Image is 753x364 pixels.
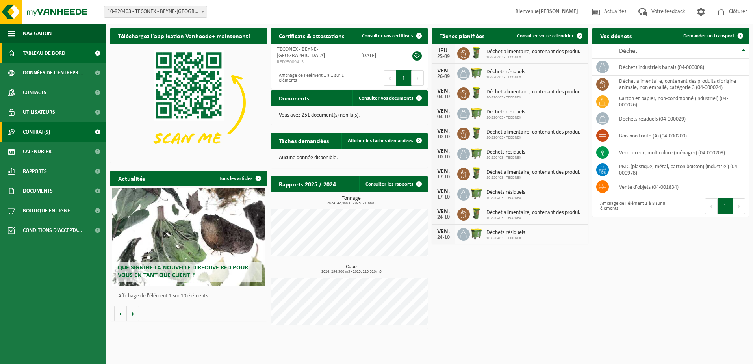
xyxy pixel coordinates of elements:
[436,134,451,140] div: 10-10
[110,28,258,43] h2: Téléchargez l'application Vanheede+ maintenant!
[486,176,584,180] span: 10-820403 - TECONEX
[486,129,584,136] span: Déchet alimentaire, contenant des produits d'origine animale, non emballé, catég...
[436,215,451,220] div: 24-10
[277,46,325,59] span: TECONEX - BEYNE-[GEOGRAPHIC_DATA]
[359,96,413,101] span: Consulter vos documents
[613,161,749,178] td: PMC (plastique, métal, carton boisson) (industriel) (04-000978)
[436,94,451,100] div: 03-10
[470,207,483,220] img: WB-0060-HPE-GN-50
[271,28,352,43] h2: Certificats & attestations
[486,136,584,140] span: 10-820403 - TECONEX
[486,89,584,95] span: Déchet alimentaire, contenant des produits d'origine animale, non emballé, catég...
[23,122,50,142] span: Contrat(s)
[23,63,83,83] span: Données de l'entrepr...
[470,66,483,80] img: WB-1100-HPE-GN-50
[436,54,451,59] div: 25-09
[275,69,345,87] div: Affichage de l'élément 1 à 1 sur 1 éléments
[486,69,525,75] span: Déchets résiduels
[613,76,749,93] td: déchet alimentaire, contenant des produits d'origine animale, non emballé, catégorie 3 (04-000024)
[271,133,337,148] h2: Tâches demandées
[677,28,748,44] a: Demander un transport
[118,265,248,279] span: Que signifie la nouvelle directive RED pour vous en tant que client ?
[539,9,578,15] strong: [PERSON_NAME]
[486,196,525,201] span: 10-820403 - TECONEX
[362,33,413,39] span: Consulter vos certificats
[279,155,420,161] p: Aucune donnée disponible.
[470,147,483,160] img: WB-1100-HPE-GN-50
[705,198,718,214] button: Previous
[718,198,733,214] button: 1
[436,88,451,94] div: VEN.
[23,201,70,221] span: Boutique en ligne
[23,24,52,43] span: Navigation
[436,48,451,54] div: JEU.
[470,106,483,120] img: WB-1100-HPE-GN-50
[112,188,265,286] a: Que signifie la nouvelle directive RED pour vous en tant que client ?
[596,197,667,215] div: Affichage de l'élément 1 à 8 sur 8 éléments
[356,28,427,44] a: Consulter vos certificats
[23,162,47,181] span: Rapports
[613,59,749,76] td: déchets industriels banals (04-000008)
[436,108,451,114] div: VEN.
[436,114,451,120] div: 03-10
[341,133,427,149] a: Afficher les tâches demandées
[470,227,483,240] img: WB-1100-HPE-GN-50
[470,126,483,140] img: WB-0060-HPE-GN-50
[436,168,451,175] div: VEN.
[412,70,424,86] button: Next
[592,28,640,43] h2: Vos déchets
[733,198,745,214] button: Next
[275,201,428,205] span: 2024: 42,500 t - 2025: 21,660 t
[23,102,55,122] span: Utilisateurs
[23,181,53,201] span: Documents
[613,178,749,195] td: vente d'objets (04-001834)
[432,28,492,43] h2: Tâches planifiées
[355,44,400,67] td: [DATE]
[436,68,451,74] div: VEN.
[619,48,637,54] span: Déchet
[23,83,46,102] span: Contacts
[110,171,153,186] h2: Actualités
[352,90,427,106] a: Consulter vos documents
[359,176,427,192] a: Consulter les rapports
[436,228,451,235] div: VEN.
[23,221,82,240] span: Conditions d'accepta...
[118,293,263,299] p: Affichage de l'élément 1 sur 10 éléments
[23,142,52,162] span: Calendrier
[613,127,749,144] td: bois non traité (A) (04-000200)
[114,306,127,321] button: Vorige
[275,270,428,274] span: 2024: 294,300 m3 - 2025: 210,320 m3
[436,154,451,160] div: 10-10
[486,55,584,60] span: 10-820403 - TECONEX
[486,149,525,156] span: Déchets résiduels
[486,75,525,80] span: 10-820403 - TECONEX
[486,109,525,115] span: Déchets résiduels
[436,235,451,240] div: 24-10
[470,187,483,200] img: WB-1100-HPE-GN-50
[213,171,266,186] a: Tous les articles
[486,189,525,196] span: Déchets résiduels
[486,210,584,216] span: Déchet alimentaire, contenant des produits d'origine animale, non emballé, catég...
[511,28,588,44] a: Consulter votre calendrier
[110,44,267,162] img: Download de VHEPlus App
[23,43,65,63] span: Tableau de bord
[436,74,451,80] div: 26-09
[486,156,525,160] span: 10-820403 - TECONEX
[104,6,207,17] span: 10-820403 - TECONEX - BEYNE-HEUSAY
[613,110,749,127] td: déchets résiduels (04-000029)
[436,148,451,154] div: VEN.
[436,208,451,215] div: VEN.
[613,144,749,161] td: verre creux, multicolore (ménager) (04-000209)
[486,115,525,120] span: 10-820403 - TECONEX
[127,306,139,321] button: Volgende
[486,230,525,236] span: Déchets résiduels
[470,86,483,100] img: WB-0060-HPE-GN-50
[396,70,412,86] button: 1
[277,59,349,65] span: RED25009415
[470,167,483,180] img: WB-0060-HPE-GN-50
[486,216,584,221] span: 10-820403 - TECONEX
[384,70,396,86] button: Previous
[436,128,451,134] div: VEN.
[104,6,207,18] span: 10-820403 - TECONEX - BEYNE-HEUSAY
[275,196,428,205] h3: Tonnage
